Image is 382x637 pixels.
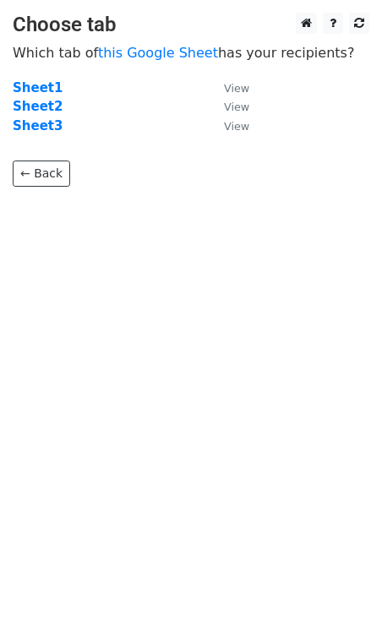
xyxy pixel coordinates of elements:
[224,101,249,113] small: View
[224,120,249,133] small: View
[224,82,249,95] small: View
[13,161,70,187] a: ← Back
[98,45,218,61] a: this Google Sheet
[13,44,369,62] p: Which tab of has your recipients?
[207,99,249,114] a: View
[13,80,63,95] a: Sheet1
[13,118,63,133] a: Sheet3
[207,80,249,95] a: View
[207,118,249,133] a: View
[13,13,369,37] h3: Choose tab
[13,99,63,114] a: Sheet2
